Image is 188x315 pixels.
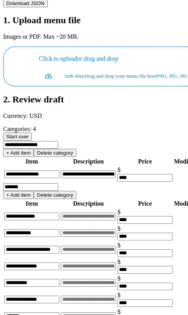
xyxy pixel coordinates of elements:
[117,200,173,208] th: Price
[4,158,60,165] th: Item
[117,259,121,265] span: $
[39,68,64,84] button: continue
[117,158,173,165] th: Price
[60,158,116,165] th: Description
[6,134,29,140] span: Start over
[117,242,121,249] span: $
[3,133,32,141] button: Start over
[117,225,121,232] span: $
[117,292,121,298] span: $
[6,0,45,6] span: Download JSON
[85,73,156,78] small: Drag and drop your menu file here
[3,191,34,199] button: + Add item
[37,150,73,156] span: Delete category
[4,200,60,208] th: Item
[60,200,116,208] th: Description
[117,167,121,173] span: $
[34,149,76,157] button: Delete category
[39,55,187,62] p: or drag and drop
[156,73,187,78] small: PNG, JPG, PD
[117,275,121,282] span: $
[6,192,31,198] span: + Add item
[64,73,84,78] small: 5mb Max
[37,192,73,198] span: Delete category
[39,55,77,62] span: Click to upload
[6,150,31,156] span: + Add item
[34,191,76,199] button: Delete category
[117,308,121,315] span: $
[3,149,34,157] button: + Add item
[117,209,121,215] span: $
